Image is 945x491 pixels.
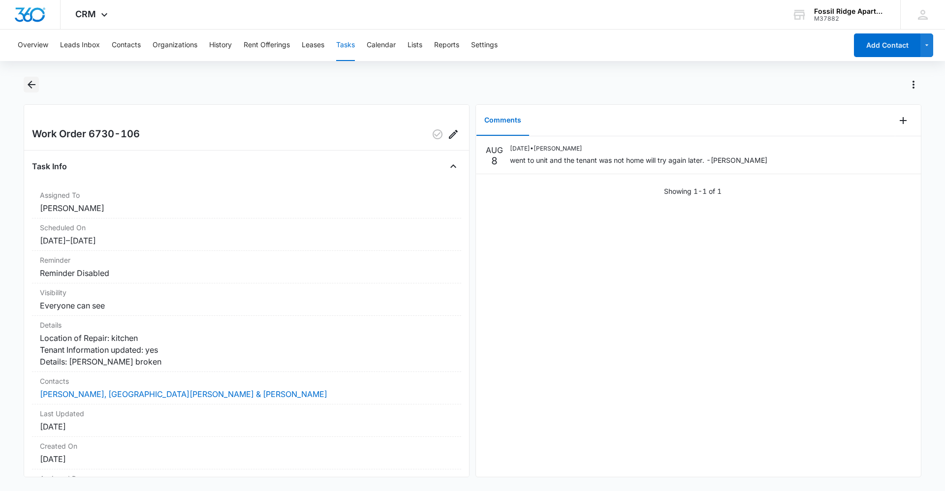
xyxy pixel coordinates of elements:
button: Actions [906,77,921,92]
button: Organizations [153,30,197,61]
div: Assigned To[PERSON_NAME] [32,186,461,218]
dt: Created On [40,441,453,451]
p: AUG [486,144,503,156]
dt: Contacts [40,376,453,386]
div: ReminderReminder Disabled [32,251,461,283]
p: [DATE] • [PERSON_NAME] [510,144,767,153]
button: Leads Inbox [60,30,100,61]
button: Overview [18,30,48,61]
dd: Everyone can see [40,300,453,311]
button: Contacts [112,30,141,61]
dd: Reminder Disabled [40,267,453,279]
dd: [DATE] [40,453,453,465]
dt: Last Updated [40,408,453,419]
button: History [209,30,232,61]
dt: Assigned To [40,190,453,200]
div: VisibilityEveryone can see [32,283,461,316]
dd: [DATE] – [DATE] [40,235,453,246]
dt: Visibility [40,287,453,298]
dd: Location of Repair: kitchen Tenant Information updated: yes Details: [PERSON_NAME] broken [40,332,453,368]
h2: Work Order 6730-106 [32,126,140,142]
dd: [DATE] [40,421,453,432]
button: Settings [471,30,498,61]
p: Showing 1-1 of 1 [664,186,722,196]
a: [PERSON_NAME], [GEOGRAPHIC_DATA][PERSON_NAME] & [PERSON_NAME] [40,389,327,399]
div: DetailsLocation of Repair: kitchen Tenant Information updated: yes Details: [PERSON_NAME] broken [32,316,461,372]
button: Leases [302,30,324,61]
button: Rent Offerings [244,30,290,61]
button: Add Contact [854,33,920,57]
button: Lists [408,30,422,61]
dd: [PERSON_NAME] [40,202,453,214]
button: Calendar [367,30,396,61]
button: Reports [434,30,459,61]
div: Scheduled On[DATE]–[DATE] [32,218,461,251]
dt: Assigned By [40,473,453,484]
button: Edit [445,126,461,142]
button: Comments [476,105,529,136]
button: Tasks [336,30,355,61]
div: account name [814,7,886,15]
div: Last Updated[DATE] [32,404,461,437]
dt: Scheduled On [40,222,453,233]
span: CRM [75,9,96,19]
button: Close [445,158,461,174]
button: Add Comment [895,113,911,128]
dt: Details [40,320,453,330]
div: account id [814,15,886,22]
dt: Reminder [40,255,453,265]
div: Created On[DATE] [32,437,461,469]
h4: Task Info [32,160,67,172]
div: Contacts[PERSON_NAME], [GEOGRAPHIC_DATA][PERSON_NAME] & [PERSON_NAME] [32,372,461,404]
p: 8 [491,156,498,166]
button: Back [24,77,39,92]
p: went to unit and the tenant was not home will try again later. -[PERSON_NAME] [510,155,767,165]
